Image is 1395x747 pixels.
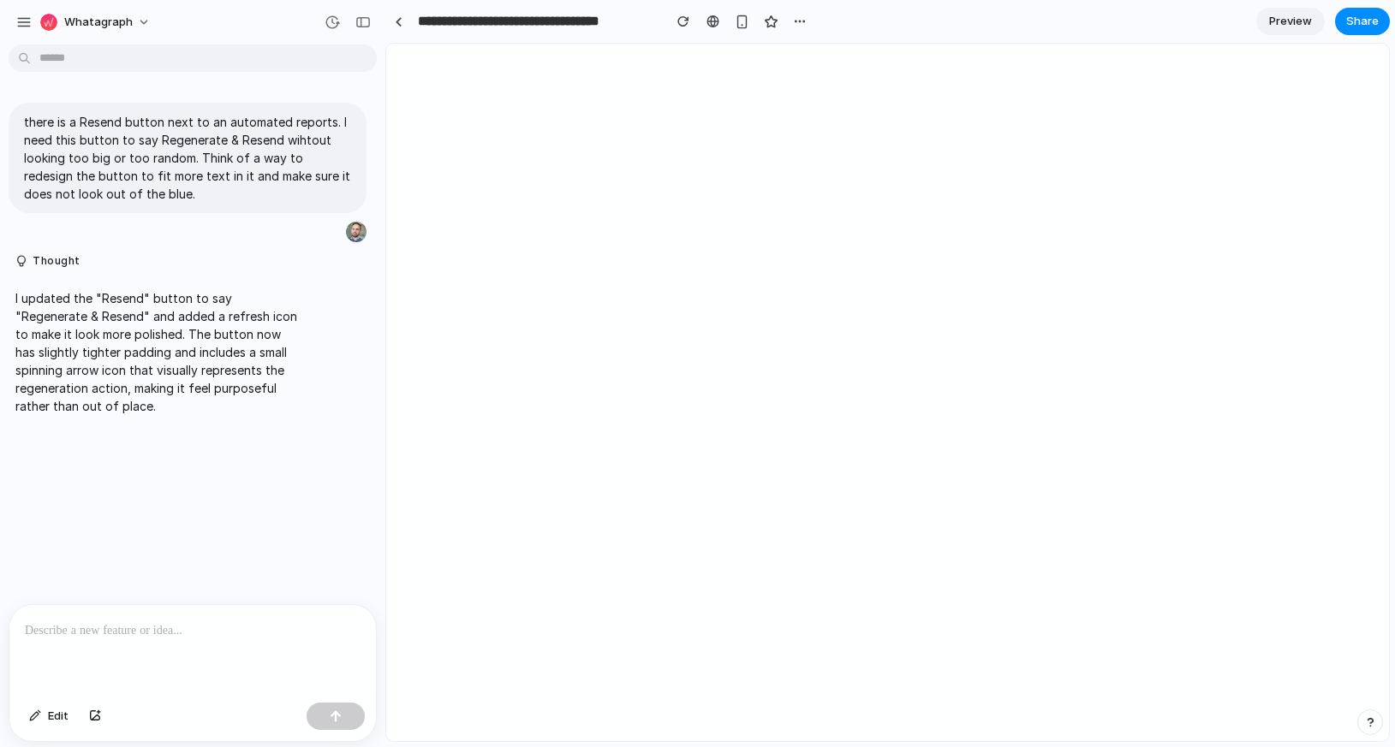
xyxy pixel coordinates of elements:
p: I updated the "Resend" button to say "Regenerate & Resend" and added a refresh icon to make it lo... [15,289,301,415]
span: Whatagraph [64,14,133,31]
p: there is a Resend button next to an automated reports. I need this button to say Regenerate & Res... [24,113,351,203]
button: Whatagraph [33,9,159,36]
span: Preview [1269,13,1312,30]
a: Preview [1256,8,1325,35]
span: Edit [48,708,69,725]
button: Edit [21,703,77,730]
span: Share [1346,13,1379,30]
button: Share [1335,8,1390,35]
